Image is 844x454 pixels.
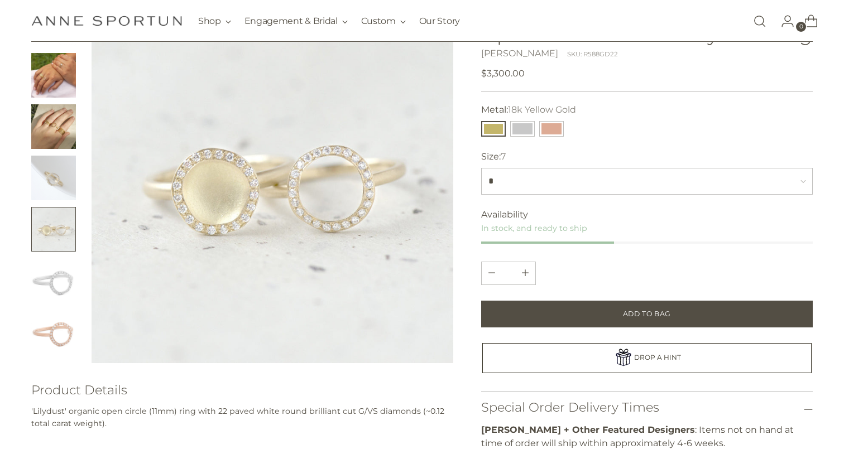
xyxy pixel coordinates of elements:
span: 0 [796,22,806,32]
button: Change image to image 2 [31,53,76,98]
span: DROP A HINT [634,353,681,361]
span: 7 [501,151,506,162]
input: Product quantity [495,262,522,284]
label: Metal: [481,103,576,117]
button: Change image to image 6 [31,258,76,303]
a: Our Story [419,9,460,33]
button: Engagement & Bridal [244,9,348,33]
button: Shop [198,9,231,33]
strong: [PERSON_NAME] + Other Featured Designers [481,424,695,435]
a: [PERSON_NAME] [481,48,558,59]
p: 'Lilydust' organic open circle (11mm) ring with 22 paved white round brilliant cut G/VS diamonds ... [31,405,453,429]
img: Open Pave Diamond 'Lilydust' Ring - Anne Sportun Fine Jewellery [31,156,76,200]
h3: Special Order Delivery Times [481,400,659,414]
button: Change image to image 7 [31,310,76,354]
h1: Open Pave Diamond 'Lilydust' Ring [481,24,813,45]
a: Open cart modal [795,10,818,32]
button: Change image to image 3 [31,104,76,149]
button: Change image to image 4 [31,156,76,200]
button: Subtract product quantity [515,262,535,284]
h3: Product Details [31,383,453,397]
span: Availability [481,208,528,221]
a: Anne Sportun Fine Jewellery [31,16,182,26]
button: Add to Bag [481,301,813,327]
button: 14k Rose Gold [539,121,564,137]
div: SKU: R588GD22 [567,50,618,59]
button: 14k White Gold [510,121,535,137]
label: Size: [481,150,506,163]
button: Add product quantity [482,262,502,284]
span: Add to Bag [623,309,671,319]
a: Go to the account page [772,10,794,32]
span: $3,300.00 [481,67,525,80]
button: 18k Yellow Gold [481,121,506,137]
span: In stock, and ready to ship [481,223,587,233]
button: Change image to image 5 [31,207,76,252]
a: DROP A HINT [482,343,812,373]
button: Special Order Delivery Times [481,392,813,423]
a: Open search modal [749,10,771,32]
p: : Items not on hand at time of order will ship within approximately 4-6 weeks. [481,423,813,450]
span: 18k Yellow Gold [508,104,576,115]
img: Open Pave Diamond 'Lilydust' Ring - Anne Sportun Fine Jewellery [92,2,453,363]
button: Custom [361,9,406,33]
